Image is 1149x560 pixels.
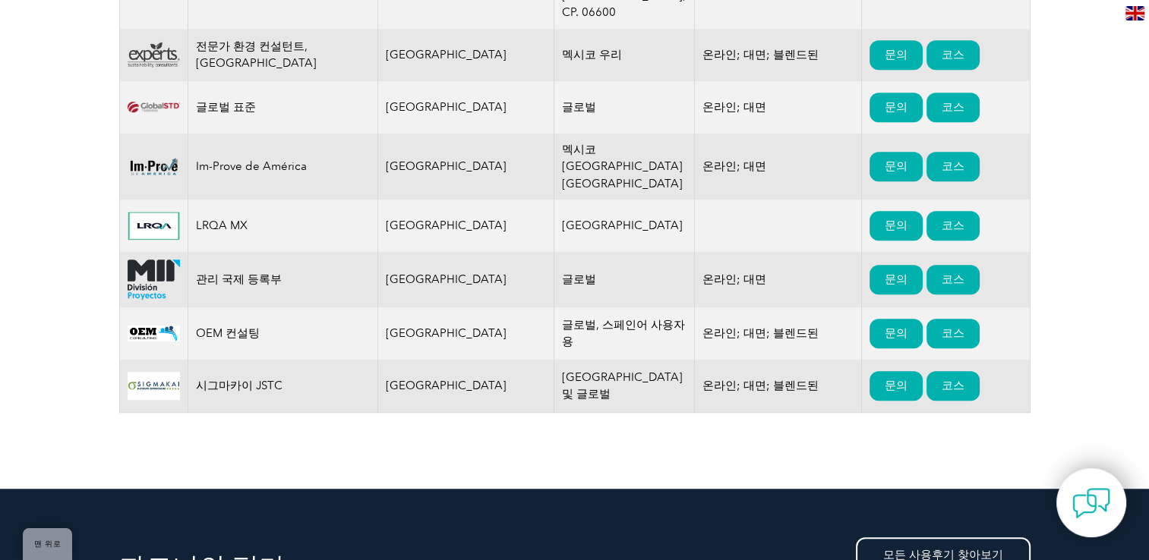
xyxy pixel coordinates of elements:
td: 온라인; 대면; 블렌드된 [695,307,862,360]
a: 문의 [870,93,923,122]
td: 글로벌 [554,252,695,307]
td: [GEOGRAPHIC_DATA] [377,29,554,81]
td: 온라인; 대면 [695,252,862,307]
td: LRQA MX [188,200,377,252]
img: 092a24ac-d9bc-ea11-a814-000d3a79823d-logo.png [128,260,180,300]
img: 76c62400-dc49-ea11-a812-000d3a7940d5-logo.png [128,42,180,67]
td: [GEOGRAPHIC_DATA] [377,134,554,200]
td: [GEOGRAPHIC_DATA] [377,200,554,252]
a: 코스 [926,319,980,348]
a: 코스 [926,40,980,70]
td: 온라인; 대면; 블렌드된 [695,29,862,81]
td: 전문가 환경 컨설턴트, [GEOGRAPHIC_DATA] [188,29,377,81]
td: 관리 국제 등록부 [188,252,377,307]
img: 70fbe71e-5149-ea11-a812-000d3a7940d5-logo.jpg [128,212,180,241]
img: ef2924ac-d9bc-ea11-a814-000d3a79823d-logo.png [128,102,180,113]
img: 931107cc-606f-eb11-a812-00224815377e-logo.png [128,326,180,341]
td: [GEOGRAPHIC_DATA] [377,252,554,307]
td: 시그마카이 JSTC [188,360,377,413]
a: 문의 [870,371,923,401]
img: en [1125,6,1144,20]
a: 문의 [870,319,923,348]
td: [GEOGRAPHIC_DATA] [377,360,554,413]
td: 온라인; 대면 [695,81,862,134]
td: 글로벌 [554,81,695,134]
td: OEM 컨설팅 [188,307,377,360]
td: 멕시코 [GEOGRAPHIC_DATA] [GEOGRAPHIC_DATA] [554,134,695,200]
a: 문의 [870,40,923,70]
a: 문의 [870,152,923,181]
td: Im-Prove de América [188,134,377,200]
a: 코스 [926,211,980,241]
td: [GEOGRAPHIC_DATA] 및 글로벌 [554,360,695,413]
a: 코스 [926,371,980,401]
td: 멕시코 우리 [554,29,695,81]
a: 코스 [926,152,980,181]
td: [GEOGRAPHIC_DATA] [377,307,554,360]
a: 문의 [870,265,923,294]
a: 코스 [926,265,980,294]
img: f8e119c6-dc04-ea11-a811-000d3a793f32-logo.png [128,156,180,178]
td: [GEOGRAPHIC_DATA] [554,200,695,252]
a: 코스 [926,93,980,122]
td: 온라인; 대면; 블렌드된 [695,360,862,413]
td: 글로벌, 스페인어 사용자용 [554,307,695,360]
img: 2588ad90-aae8-ea11-a817-000d3ae11abd-logo.jpg [128,372,180,401]
td: 온라인; 대면 [695,134,862,200]
img: contact-chat.png [1072,484,1110,522]
td: [GEOGRAPHIC_DATA] [377,81,554,134]
a: 문의 [870,211,923,241]
td: 글로벌 표준 [188,81,377,134]
a: 맨 위로 [23,528,72,560]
